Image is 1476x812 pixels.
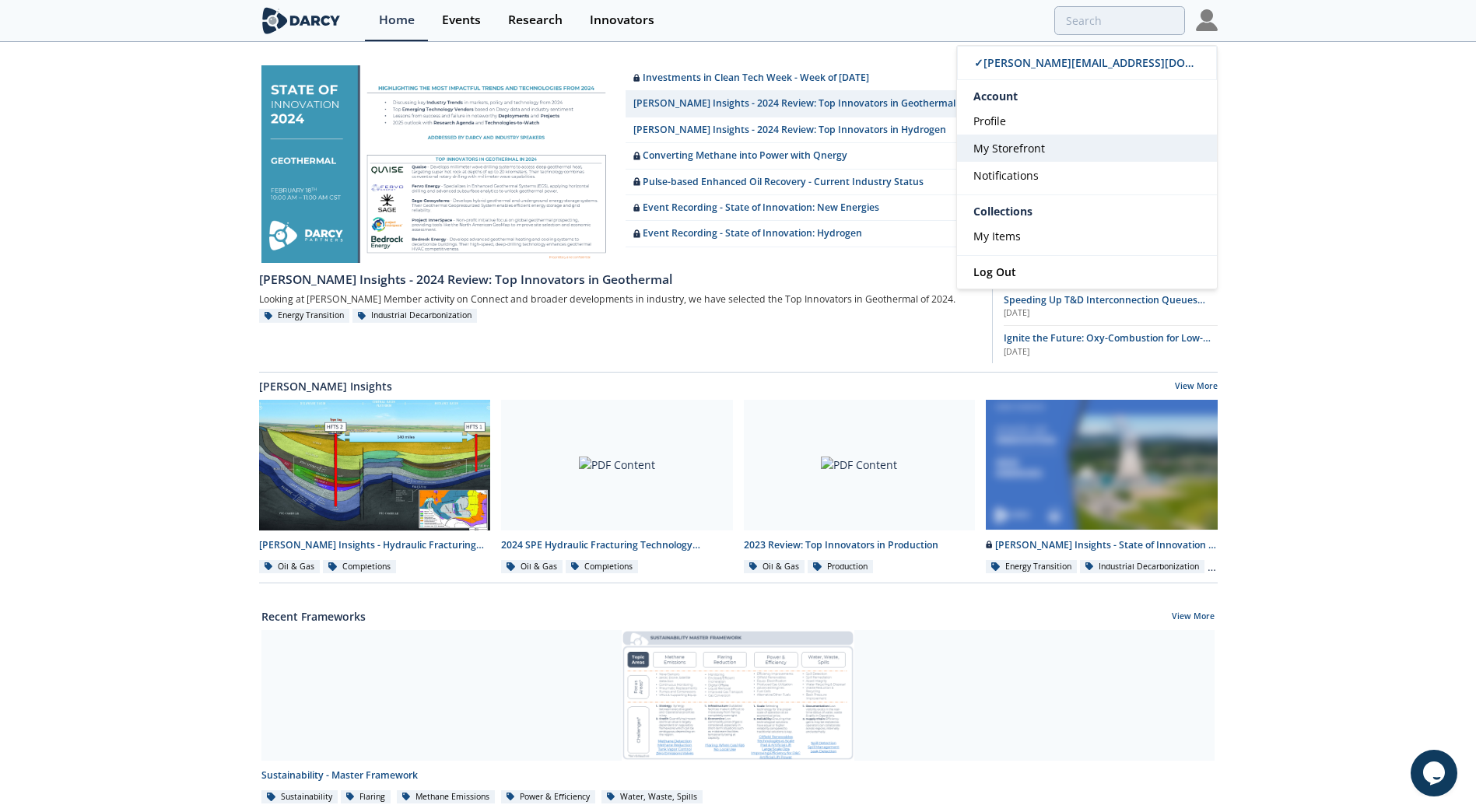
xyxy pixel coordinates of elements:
div: Energy Transition [259,309,350,323]
div: Innovators [590,14,654,26]
a: ✓[PERSON_NAME][EMAIL_ADDRESS][DOMAIN_NAME] [957,46,1217,80]
div: Completions [566,560,639,574]
div: Water, Waste, Spills [601,790,703,804]
a: [PERSON_NAME] Insights - 2024 Review: Top Innovators in Hydrogen [626,117,981,143]
a: My Storefront [957,135,1217,162]
div: Flaring [341,790,391,804]
div: Sustainability [261,790,338,804]
div: [PERSON_NAME] Insights - Hydraulic Fracturing Test Site 2 - Final Report [259,538,491,552]
a: Log Out [957,256,1217,289]
div: Research [508,14,563,26]
a: Notifications [957,162,1217,189]
a: Ignite the Future: Oxy-Combustion for Low-Carbon Power [DATE] [1004,331,1218,358]
div: Production [808,560,873,574]
div: Energy Transition [986,560,1077,574]
a: Investments in Clean Tech Week - Week of [DATE] [626,65,981,91]
a: Darcy Insights - State of Innovation in New Energies 2023 preview [PERSON_NAME] Insights - State ... [980,400,1223,575]
div: Oil & Gas [259,560,321,574]
img: logo-wide.svg [259,7,344,34]
a: Darcy Insights - Hydraulic Fracturing Test Site 2 - Final Report preview [PERSON_NAME] Insights -... [254,400,496,575]
div: Home [379,14,415,26]
div: Oil & Gas [744,560,805,574]
div: Account [957,80,1217,107]
div: Looking at [PERSON_NAME] Member activity on Connect and broader developments in industry, we have... [259,289,981,309]
div: [DATE] [1004,307,1218,320]
a: View More [1172,611,1215,625]
img: Profile [1196,9,1218,31]
a: Sustainability - Master Framework preview Sustainability - Master Framework Sustainability Flarin... [256,630,1220,805]
div: Sustainability - Master Framework [261,768,1215,782]
div: Methane Emissions [397,790,496,804]
a: [PERSON_NAME] Insights - 2024 Review: Top Innovators in Geothermal [626,91,981,117]
a: Converting Methane into Power with Qnergy [626,143,981,169]
a: Recent Frameworks [261,608,366,625]
span: Ignite the Future: Oxy-Combustion for Low-Carbon Power [1004,331,1211,359]
div: 2023 Review: Top Innovators in Production [744,538,976,552]
div: [DATE] [1004,346,1218,359]
a: Profile [957,107,1217,135]
span: Profile [973,114,1006,128]
input: Advanced Search [1054,6,1185,35]
a: PDF Content 2023 Review: Top Innovators in Production Oil & Gas Production [738,400,981,575]
span: Notifications [973,168,1039,183]
iframe: chat widget [1411,750,1460,796]
span: ✓ [PERSON_NAME][EMAIL_ADDRESS][DOMAIN_NAME] [974,55,1254,70]
div: Industrial Decarbonization [1080,560,1205,574]
a: Event Recording - State of Innovation: New Energies [626,195,981,221]
a: Event Recording - State of Innovation: Hydrogen [626,221,981,247]
a: [PERSON_NAME] Insights [259,378,392,394]
a: View More [1175,380,1218,394]
div: Power & Efficiency [501,790,596,804]
span: My Storefront [973,141,1045,156]
span: My Items [973,229,1021,243]
a: [PERSON_NAME] Insights - 2024 Review: Top Innovators in Geothermal [259,263,981,289]
div: Oil & Gas [501,560,563,574]
div: 2024 SPE Hydraulic Fracturing Technology Conference - Executive Summary [501,538,733,552]
div: [PERSON_NAME] Insights - State of Innovation in New Energies 2023 [986,538,1218,552]
div: Completions [323,560,396,574]
a: Pulse-based Enhanced Oil Recovery - Current Industry Status [626,170,981,195]
a: PDF Content 2024 SPE Hydraulic Fracturing Technology Conference - Executive Summary Oil & Gas Com... [496,400,738,575]
div: Collections [957,201,1217,222]
div: [PERSON_NAME] Insights - 2024 Review: Top Innovators in Geothermal [259,271,981,289]
a: Speeding Up T&D Interconnection Queues with Enhanced Software Solutions [DATE] [1004,293,1218,320]
span: Log Out [973,264,1016,279]
a: My Items [957,222,1217,250]
div: Industrial Decarbonization [352,309,478,323]
span: Speeding Up T&D Interconnection Queues with Enhanced Software Solutions [1004,293,1205,320]
div: Events [442,14,481,26]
